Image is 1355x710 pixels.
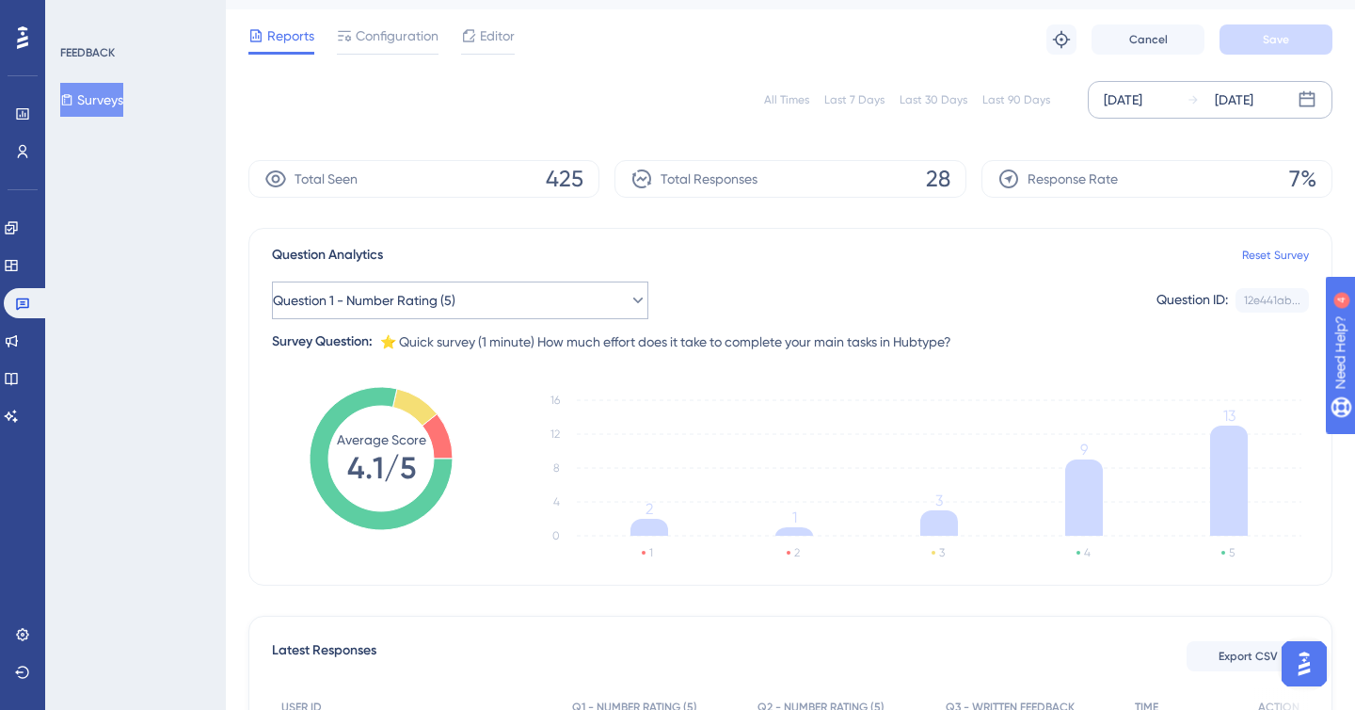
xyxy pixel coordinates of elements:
tspan: 3 [935,492,943,509]
span: Question Analytics [272,244,383,266]
span: Reports [267,24,314,47]
tspan: 8 [553,461,560,475]
div: [DATE] [1215,89,1253,111]
tspan: 16 [550,394,560,407]
text: 4 [1084,546,1091,559]
div: 12e441ab... [1244,293,1300,308]
text: 2 [794,546,800,559]
button: Cancel [1092,24,1204,55]
button: Save [1219,24,1332,55]
iframe: UserGuiding AI Assistant Launcher [1276,636,1332,692]
button: Question 1 - Number Rating (5) [272,282,648,319]
button: Surveys [60,83,123,117]
span: Latest Responses [272,639,376,673]
tspan: 4 [553,495,560,508]
span: Need Help? [44,5,118,27]
span: Export CSV [1219,649,1278,664]
span: Total Seen [295,168,358,190]
div: Survey Question: [272,331,373,353]
span: Save [1263,32,1289,47]
span: 425 [546,164,583,194]
tspan: 13 [1223,407,1235,425]
span: ⭐️ Quick survey (1 minute) How much effort does it take to complete your main tasks in Hubtype? [380,331,951,353]
text: 3 [939,546,945,559]
span: Editor [480,24,515,47]
div: 4 [131,9,136,24]
span: 7% [1289,164,1316,194]
span: 28 [926,164,950,194]
text: 1 [649,546,653,559]
button: Export CSV [1187,641,1309,671]
a: Reset Survey [1242,248,1309,263]
div: Last 30 Days [900,92,967,107]
tspan: 12 [550,428,560,441]
tspan: 9 [1080,441,1088,459]
span: Response Rate [1028,168,1118,190]
tspan: 4.1/5 [347,450,416,486]
div: Last 7 Days [824,92,885,107]
tspan: 1 [792,508,797,526]
div: [DATE] [1104,89,1142,111]
div: All Times [764,92,809,107]
span: Question 1 - Number Rating (5) [273,289,455,312]
div: Question ID: [1156,288,1228,313]
div: Last 90 Days [982,92,1050,107]
div: FEEDBACK [60,45,115,60]
span: Total Responses [661,168,757,190]
tspan: Average Score [337,432,426,447]
span: Configuration [356,24,438,47]
tspan: 0 [552,529,560,542]
text: 5 [1229,546,1235,559]
tspan: 2 [646,500,653,518]
span: Cancel [1129,32,1168,47]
